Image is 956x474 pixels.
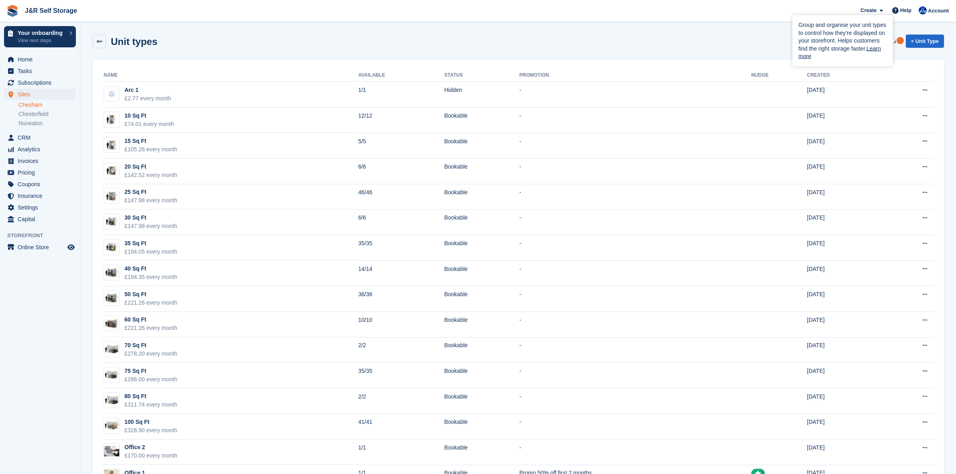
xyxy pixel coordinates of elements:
img: stora-icon-8386f47178a22dfd0bd8f6a31ec36ba5ce8667c1dd55bd0f319d3a0aa187defe.svg [6,5,18,17]
td: - [519,235,751,261]
td: [DATE] [807,184,881,210]
td: [DATE] [807,439,881,465]
div: 80 Sq Ft [124,392,177,401]
td: 1/1 [358,439,444,465]
td: - [519,108,751,133]
img: 75-sqft-unit.jpg [104,395,119,406]
p: View next steps [18,37,65,44]
div: Office 2 [124,443,177,452]
div: £74.01 every month [124,120,174,128]
a: menu [4,190,76,201]
td: - [519,337,751,363]
td: [DATE] [807,133,881,159]
td: - [519,82,751,108]
a: Groups [874,35,899,48]
h2: Unit types [111,36,157,47]
td: - [519,184,751,210]
td: Bookable [444,184,519,210]
td: 6/6 [358,210,444,235]
div: £221.26 every month [124,299,177,307]
a: + Unit Type [906,35,944,48]
a: Preview store [66,242,76,252]
td: - [519,414,751,439]
div: £142.52 every month [124,171,177,179]
div: Arc 1 [124,86,171,94]
td: 35/35 [358,363,444,389]
img: blank-unit-type-icon-ffbac7b88ba66c5e286b0e438baccc4b9c83835d4c34f86887a83fc20ec27e7b.svg [104,86,119,102]
div: Tooltip anchor [897,37,904,44]
td: 1/1 [358,82,444,108]
td: Bookable [444,159,519,184]
span: Coupons [18,179,66,190]
td: - [519,133,751,159]
div: £328.90 every month [124,426,177,435]
a: menu [4,65,76,77]
td: Bookable [444,388,519,414]
a: menu [4,77,76,88]
td: [DATE] [807,286,881,312]
span: Sites [18,89,66,100]
span: Tasks [18,65,66,77]
th: Status [444,69,519,82]
td: - [519,159,751,184]
th: Created [807,69,881,82]
td: Bookable [444,337,519,363]
div: £105.26 every month [124,145,177,154]
span: Insurance [18,190,66,201]
a: menu [4,214,76,225]
td: [DATE] [807,388,881,414]
span: Home [18,54,66,65]
div: 50 Sq Ft [124,290,177,299]
img: 15-sqft-unit.jpg [104,139,119,151]
a: Chesterfield [18,110,76,118]
a: menu [4,155,76,167]
div: 20 Sq Ft [124,163,177,171]
td: 5/5 [358,133,444,159]
td: 2/2 [358,388,444,414]
div: £194.05 every month [124,248,177,256]
td: - [519,312,751,338]
span: Invoices [18,155,66,167]
div: £147.98 every month [124,222,177,230]
div: 25 Sq Ft [124,188,177,196]
td: 36/36 [358,286,444,312]
td: Bookable [444,133,519,159]
td: Bookable [444,108,519,133]
td: [DATE] [807,260,881,286]
td: - [519,286,751,312]
td: 14/14 [358,260,444,286]
img: 30-sqft-unit.jpg [104,216,119,228]
td: 35/35 [358,235,444,261]
span: Help [900,6,911,14]
img: 60-sqft-unit.jpg [104,318,119,330]
span: Storefront [7,232,80,240]
img: Steve Revell [919,6,927,14]
td: Bookable [444,312,519,338]
div: 60 Sq Ft [124,315,177,324]
a: menu [4,132,76,143]
td: Bookable [444,260,519,286]
a: menu [4,144,76,155]
a: Nuneaton [18,120,76,127]
td: - [519,388,751,414]
span: Settings [18,202,66,213]
img: 100-sqft-unit.jpg [104,420,119,431]
div: £221.26 every month [124,324,177,332]
img: 10-sqft-unit.jpg [104,114,119,125]
td: Bookable [444,286,519,312]
img: 35-sqft-unit.jpg [104,241,119,253]
div: £194.35 every month [124,273,177,281]
th: Name [102,69,358,82]
div: £278.20 every month [124,350,177,358]
div: £286.00 every month [124,375,177,384]
div: 35 Sq Ft [124,239,177,248]
td: - [519,210,751,235]
span: Account [928,7,949,15]
a: Chesham [18,101,76,109]
span: Analytics [18,144,66,155]
td: 2/2 [358,337,444,363]
div: 70 Sq Ft [124,341,177,350]
img: 75-sqft-unit.jpg [104,369,119,380]
a: menu [4,179,76,190]
td: [DATE] [807,235,881,261]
